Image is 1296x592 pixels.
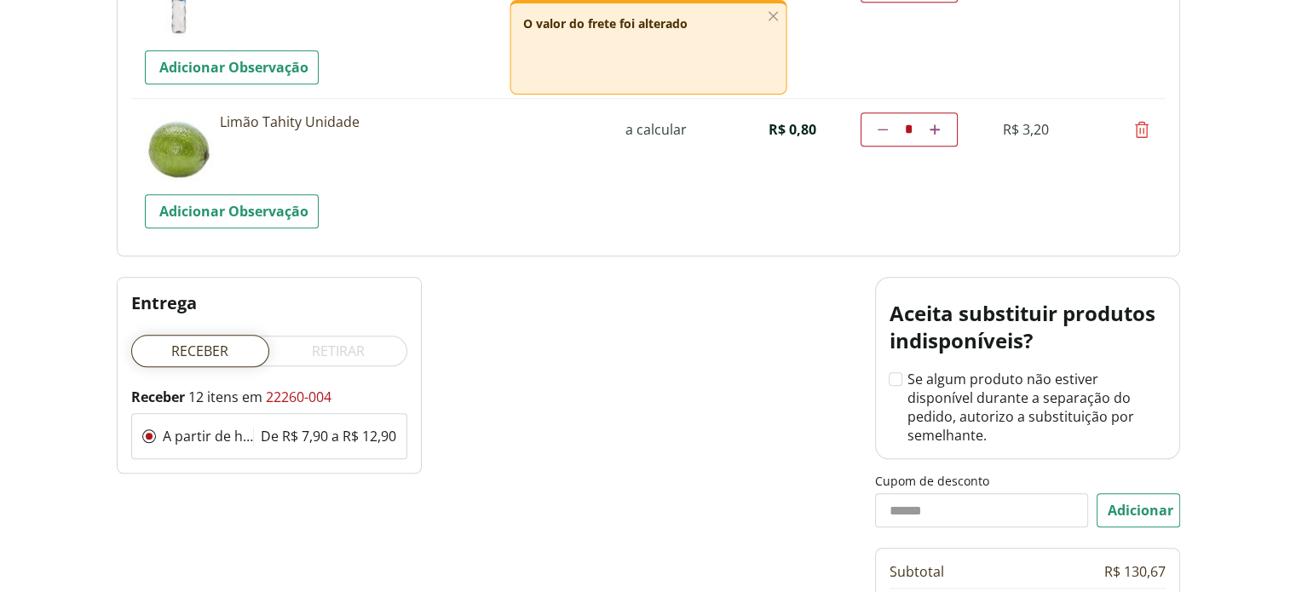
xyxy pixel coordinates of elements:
label: Retirar [269,335,407,367]
img: Limão Tahity Unidade [145,112,213,181]
span: a calcular [625,120,687,139]
td: Subtotal [890,562,944,581]
h2: Entrega [131,291,407,314]
span: 12 itens em [131,388,266,406]
div: De R$ 7,90 a R$ 12,90 [261,427,396,445]
input: Se algum produto não estiver disponível durante a separação do pedido, autorizo a substituição po... [890,373,901,384]
a: Limão Tahity Unidade [220,112,595,131]
button: Adicionar [1097,493,1180,527]
h2: Aceita substituir produtos indisponíveis? [890,300,1166,354]
span: R$ 3,20 [1003,120,1049,139]
a: Adicionar Observação [145,50,319,84]
a: Adicionar Observação [145,194,319,228]
div: A partir de hoje [163,427,253,445]
label: Se algum produto não estiver disponível durante a separação do pedido, autorizo a substituição po... [890,370,1166,445]
label: Cupom de desconto [875,473,1180,490]
a: 22260-004 [266,388,331,406]
td: R$ 130,67 [1104,562,1166,581]
span: R$ 0,80 [769,120,816,139]
span: O valor do frete foi alterado [523,15,688,32]
strong: Receber [131,388,185,406]
label: Receber [131,336,269,366]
